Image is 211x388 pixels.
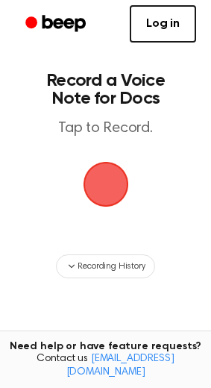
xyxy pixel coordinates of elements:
[84,162,128,207] img: Beep Logo
[9,353,202,379] span: Contact us
[27,72,184,107] h1: Record a Voice Note for Docs
[27,119,184,138] p: Tap to Record.
[15,10,99,39] a: Beep
[56,254,154,278] button: Recording History
[130,5,196,43] a: Log in
[78,260,145,273] span: Recording History
[66,354,174,378] a: [EMAIL_ADDRESS][DOMAIN_NAME]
